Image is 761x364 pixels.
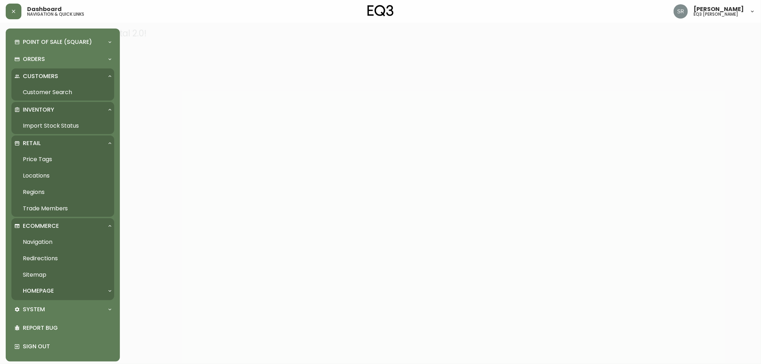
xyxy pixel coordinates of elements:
[11,168,114,184] a: Locations
[11,337,114,356] div: Sign Out
[23,139,41,147] p: Retail
[23,324,111,332] p: Report Bug
[674,4,688,19] img: ecb3b61e70eec56d095a0ebe26764225
[11,250,114,267] a: Redirections
[11,51,114,67] div: Orders
[11,34,114,50] div: Point of Sale (Square)
[23,306,45,313] p: System
[23,55,45,63] p: Orders
[11,84,114,101] a: Customer Search
[11,218,114,234] div: Ecommerce
[23,72,58,80] p: Customers
[23,343,111,350] p: Sign Out
[23,222,59,230] p: Ecommerce
[11,267,114,283] a: Sitemap
[694,12,738,16] h5: eq3 [PERSON_NAME]
[27,6,62,12] span: Dashboard
[11,283,114,299] div: Homepage
[694,6,744,12] span: [PERSON_NAME]
[11,200,114,217] a: Trade Members
[23,287,54,295] p: Homepage
[11,234,114,250] a: Navigation
[11,118,114,134] a: Import Stock Status
[11,151,114,168] a: Price Tags
[11,302,114,317] div: System
[11,184,114,200] a: Regions
[23,106,54,114] p: Inventory
[11,319,114,337] div: Report Bug
[11,135,114,151] div: Retail
[27,12,84,16] h5: navigation & quick links
[11,102,114,118] div: Inventory
[11,68,114,84] div: Customers
[367,5,394,16] img: logo
[23,38,92,46] p: Point of Sale (Square)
